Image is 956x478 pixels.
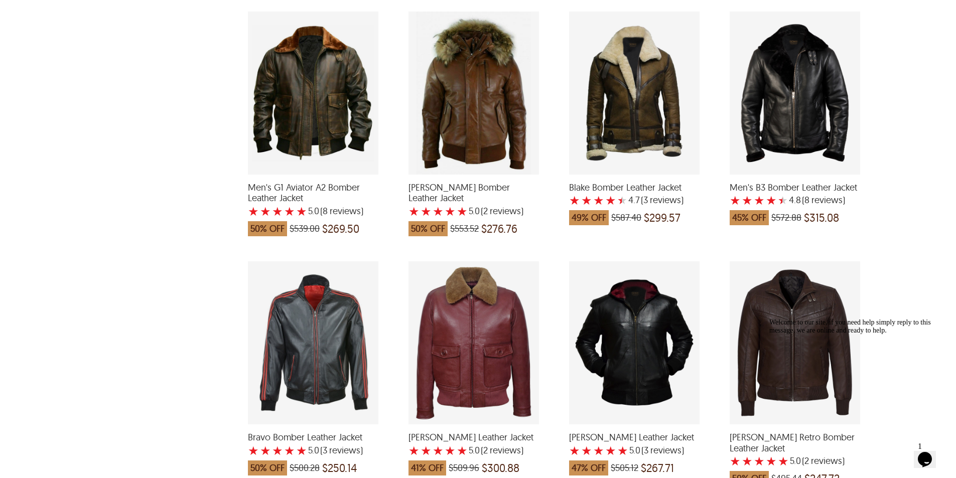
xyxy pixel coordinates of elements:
[809,195,843,205] span: reviews
[581,445,592,455] label: 2 rating
[408,206,420,216] label: 1 rating
[593,195,604,205] label: 3 rating
[569,445,580,455] label: 1 rating
[802,195,809,205] span: (8
[481,206,488,216] span: (2
[445,445,456,455] label: 4 rating
[730,168,860,231] a: Men's B3 Bomber Leather Jacket with a 4.75 Star Rating 8 Product Review which was at a price of $...
[742,456,753,466] label: 2 rating
[327,445,360,455] span: reviews
[569,195,580,205] label: 1 rating
[766,195,777,205] label: 4 rating
[248,432,378,443] span: Bravo Bomber Leather Jacket
[765,314,946,433] iframe: chat widget
[742,195,753,205] label: 2 rating
[290,224,320,234] span: $539.00
[641,195,684,205] span: )
[4,4,166,20] span: Welcome to our site, if you need help simply reply to this message, we are online and ready to help.
[629,445,640,455] label: 5.0
[914,438,946,468] iframe: chat widget
[450,224,479,234] span: $553.52
[648,445,681,455] span: reviews
[771,213,801,223] span: $572.88
[290,463,320,473] span: $500.28
[433,206,444,216] label: 3 rating
[408,460,446,475] span: 41% OFF
[320,445,363,455] span: )
[260,206,271,216] label: 2 rating
[408,445,420,455] label: 1 rating
[488,206,521,216] span: reviews
[469,206,480,216] label: 5.0
[445,206,456,216] label: 4 rating
[408,182,539,204] span: Archie Puffer Bomber Leather Jacket
[641,463,674,473] span: $267.71
[802,456,845,466] span: )
[605,445,616,455] label: 4 rating
[408,221,448,236] span: 50% OFF
[809,456,842,466] span: reviews
[322,463,357,473] span: $250.14
[481,224,517,234] span: $276.76
[457,206,468,216] label: 5 rating
[766,456,777,466] label: 4 rating
[790,456,801,466] label: 5.0
[569,210,609,225] span: 49% OFF
[449,463,479,473] span: $509.96
[648,195,681,205] span: reviews
[272,445,283,455] label: 3 rating
[284,445,295,455] label: 4 rating
[320,445,327,455] span: (3
[248,221,287,236] span: 50% OFF
[408,432,539,443] span: Kevin Bomber Leather Jacket
[457,445,468,455] label: 5 rating
[569,460,608,475] span: 47% OFF
[617,445,628,455] label: 5 rating
[248,460,287,475] span: 50% OFF
[593,445,604,455] label: 3 rating
[641,445,648,455] span: (3
[611,213,641,223] span: $587.40
[482,463,519,473] span: $300.88
[802,195,845,205] span: )
[605,195,616,205] label: 4 rating
[296,445,307,455] label: 5 rating
[248,445,259,455] label: 1 rating
[481,206,523,216] span: )
[481,445,488,455] span: (2
[617,195,627,205] label: 5 rating
[408,168,539,241] a: Archie Puffer Bomber Leather Jacket with a 5 Star Rating 2 Product Review which was at a price of...
[421,445,432,455] label: 2 rating
[754,195,765,205] label: 3 rating
[730,210,769,225] span: 45% OFF
[569,432,700,443] span: Bryan Biker Leather Jacket
[628,195,640,205] label: 4.7
[320,206,328,216] span: (8
[730,182,860,193] span: Men's B3 Bomber Leather Jacket
[433,445,444,455] label: 3 rating
[248,182,378,204] span: Men's G1 Aviator A2 Bomber Leather Jacket
[730,195,741,205] label: 1 rating
[421,206,432,216] label: 2 rating
[789,195,801,205] label: 4.8
[569,168,700,231] a: Blake Bomber Leather Jacket with a 4.666666666666667 Star Rating 3 Product Review which was at a ...
[730,456,741,466] label: 1 rating
[641,445,684,455] span: )
[641,195,648,205] span: (3
[260,445,271,455] label: 2 rating
[644,213,680,223] span: $299.57
[569,182,700,193] span: Blake Bomber Leather Jacket
[778,195,788,205] label: 5 rating
[488,445,521,455] span: reviews
[754,456,765,466] label: 3 rating
[308,445,319,455] label: 5.0
[296,206,307,216] label: 5 rating
[248,168,378,241] a: Men's G1 Aviator A2 Bomber Leather Jacket with a 5 Star Rating 8 Product Review which was at a pr...
[730,432,860,453] span: Joel Retro Bomber Leather Jacket
[320,206,363,216] span: )
[611,463,638,473] span: $505.12
[272,206,283,216] label: 3 rating
[248,206,259,216] label: 1 rating
[328,206,361,216] span: reviews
